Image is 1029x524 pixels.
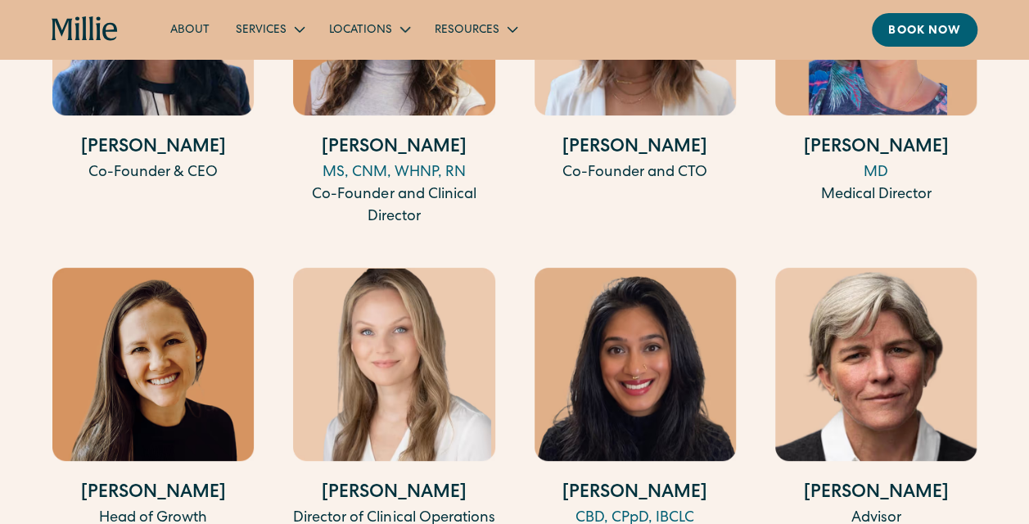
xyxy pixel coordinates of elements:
h4: [PERSON_NAME] [293,135,494,162]
div: MD [775,162,977,184]
div: Co-Founder & CEO [52,162,254,184]
div: Resources [435,22,499,39]
div: Locations [316,16,422,43]
a: home [52,16,118,43]
div: Medical Director [775,184,977,206]
div: Book now [888,23,961,40]
h4: [PERSON_NAME] [52,481,254,508]
div: Resources [422,16,529,43]
h4: [PERSON_NAME] [535,135,736,162]
div: Services [223,16,316,43]
div: Co-Founder and Clinical Director [293,184,494,228]
a: Book now [872,13,977,47]
div: Co-Founder and CTO [535,162,736,184]
h4: [PERSON_NAME] [535,481,736,508]
div: Services [236,22,287,39]
div: Locations [329,22,392,39]
h4: [PERSON_NAME] [52,135,254,162]
div: MS, CNM, WHNP, RN [293,162,494,184]
h4: [PERSON_NAME] [775,135,977,162]
h4: [PERSON_NAME] [775,481,977,508]
a: About [157,16,223,43]
h4: [PERSON_NAME] [293,481,494,508]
